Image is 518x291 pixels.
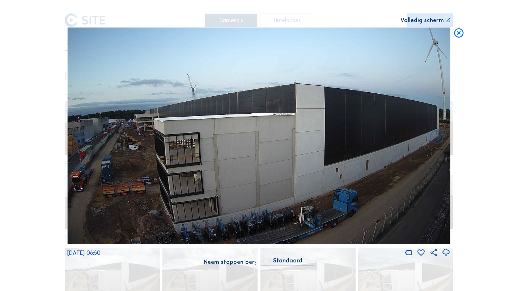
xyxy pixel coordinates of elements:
div: Standaard [262,257,314,266]
i: Forward [73,129,90,146]
i: Back [428,129,445,146]
div: Standaard [273,257,302,264]
img: Image [67,28,450,244]
span: [DATE] 06:50 [67,249,101,256]
div: Neem stappen per: [204,259,256,265]
div: Volledig scherm [400,17,444,23]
